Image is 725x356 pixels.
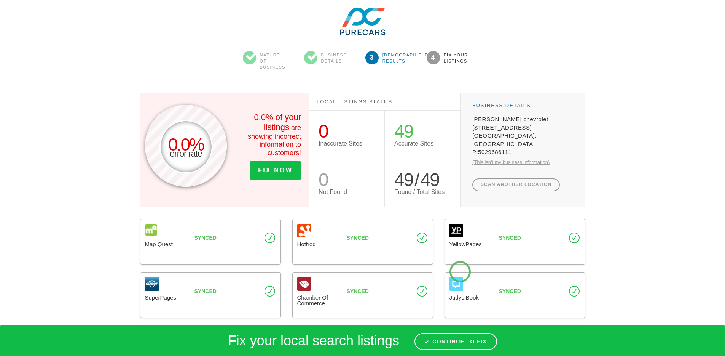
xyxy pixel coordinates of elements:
[394,189,451,195] p: Found / Total Sites
[472,178,560,191] a: Scan another location
[256,52,288,70] span: Nature of Business
[440,52,472,64] span: Fix your Listings
[228,333,399,348] span: Fix your local search listings
[365,51,379,64] span: 3
[145,241,187,247] span: Map Quest
[319,121,328,141] span: 0
[347,289,402,294] h3: Synced
[254,112,301,132] span: 0.0% of your listings
[297,224,311,237] img: Hotfrog
[317,52,350,64] span: Business Details
[309,93,460,111] h3: Local Listings Status
[379,52,411,64] span: [DEMOGRAPHIC_DATA] Results
[499,289,554,294] h3: Synced
[319,141,375,147] p: Inaccurate Sites
[569,233,580,243] img: listing-accurate.svg
[297,277,311,291] img: Chamber Of Commerce
[319,170,328,190] span: 0
[449,224,463,237] img: YellowPages
[421,170,439,190] span: 49
[394,121,413,141] span: 49
[319,189,375,195] p: Not Found
[297,295,339,306] span: Chamber Of Commerce
[265,286,275,297] img: listing-accurate.svg
[250,161,301,180] a: Fix Now
[472,148,574,156] span: P:5029686111
[427,51,440,64] span: 4
[417,233,427,243] img: listing-accurate.svg
[145,295,187,300] span: SuperPages
[449,277,463,291] img: Judys Book
[472,115,574,123] span: [PERSON_NAME] chevrolet
[472,103,574,108] h3: Business Details
[472,159,550,165] a: (This isn't my business information)
[449,295,491,300] span: Judys Book
[499,235,554,241] h3: Synced
[414,170,419,190] span: /
[159,120,213,173] div: 0.0%
[145,224,157,236] img: Map Quest
[472,123,574,148] span: [STREET_ADDRESS] [GEOGRAPHIC_DATA], [GEOGRAPHIC_DATA]
[394,170,413,190] span: 49
[194,235,249,241] h3: Synced
[265,233,275,243] img: listing-accurate.svg
[417,286,427,297] img: listing-accurate.svg
[161,151,212,157] span: error rate
[327,8,399,35] img: GsEXJj1dRr2yxwfCSclf.png
[194,289,249,294] h3: Synced
[145,277,159,291] img: SuperPages
[248,124,301,157] span: are showing incorrect information to customers!
[449,241,491,247] span: YellowPages
[414,333,497,350] a: Continue to fix
[569,286,580,297] img: listing-accurate.svg
[297,241,339,247] span: Hotfrog
[394,141,451,147] p: Accurate Sites
[347,235,402,241] h3: Synced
